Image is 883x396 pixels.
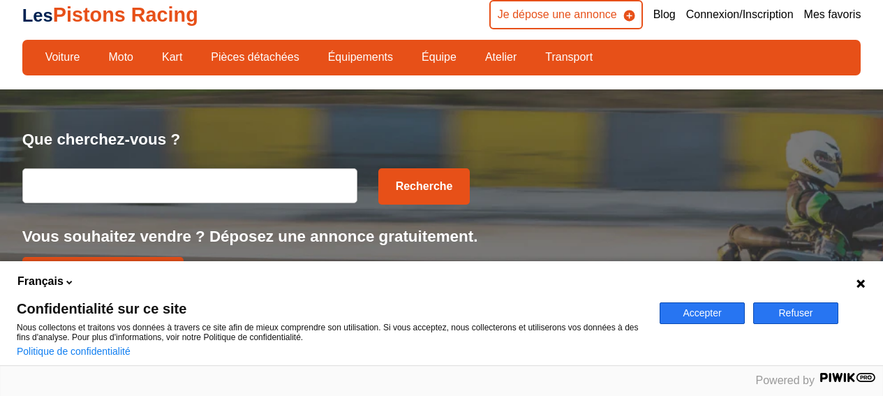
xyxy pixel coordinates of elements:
a: Atelier [476,45,526,69]
a: Pièces détachées [202,45,308,69]
a: Mes favoris [804,7,861,22]
a: LesPistons Racing [22,3,198,26]
a: Politique de confidentialité [17,346,131,357]
a: Blog [653,7,676,22]
p: Que cherchez-vous ? [22,129,861,150]
span: Les [22,6,53,25]
a: Je dépose une annonce [22,257,184,288]
a: Transport [536,45,602,69]
span: Français [17,274,64,289]
a: Voiture [36,45,89,69]
p: Nous collectons et traitons vos données à travers ce site afin de mieux comprendre son utilisatio... [17,323,643,342]
a: Équipe [413,45,466,69]
span: Confidentialité sur ce site [17,302,643,316]
button: Accepter [660,302,745,324]
a: Connexion/Inscription [686,7,794,22]
a: Moto [99,45,142,69]
a: Équipements [319,45,402,69]
button: Refuser [753,302,838,324]
p: Vous souhaitez vendre ? Déposez une annonce gratuitement. [22,226,861,247]
a: Kart [153,45,191,69]
button: Recherche [378,168,470,205]
span: Powered by [756,374,815,386]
